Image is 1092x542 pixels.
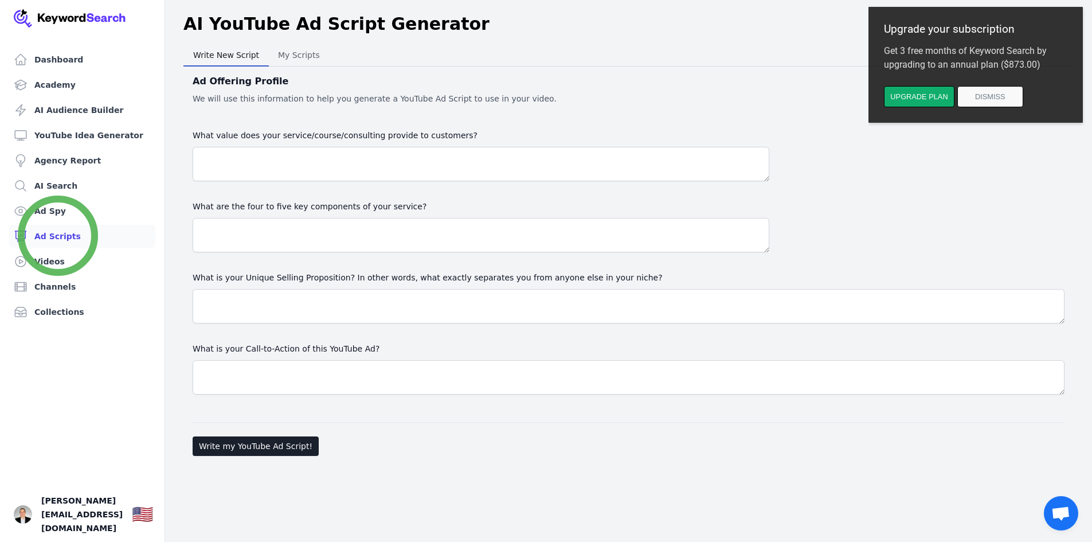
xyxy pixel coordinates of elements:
label: What is your Unique Selling Proposition? In other words, what exactly separates you from anyone e... [193,271,1064,284]
h2: Ad Offering Profile [193,73,1064,89]
div: Get 3 free months of Keyword Search by upgrading to an annual plan ($873.00) [15,44,199,72]
div: Open chat [1044,496,1078,531]
button: Write my YouTube Ad Script! [193,436,319,456]
label: What is your Call-to-Action of this YouTube Ad? [193,342,1064,356]
a: YouTube Idea Generator [9,124,155,147]
a: Dashboard [9,48,155,71]
a: Channels [9,275,155,298]
a: AI Search [9,174,155,197]
a: AI Audience Builder [9,99,155,122]
button: Open user button [14,505,32,524]
button: Upgrade plan [15,86,86,107]
label: What are the four to five key components of your service? [193,200,769,213]
h1: AI YouTube Ad Script Generator [183,14,490,34]
span: [PERSON_NAME][EMAIL_ADDRESS][DOMAIN_NAME] [41,494,123,535]
a: Agency Report [9,149,155,172]
label: What value does your service/course/consulting provide to customers? [193,128,769,142]
span: My Scripts [273,47,324,63]
img: Your Company [14,9,126,28]
button: 🇺🇸 [132,503,153,526]
a: Collections [9,301,155,323]
div: 🇺🇸 [132,504,153,525]
a: Videos [9,250,155,273]
span: Write New Script [189,47,264,63]
a: Ad Scripts [9,225,155,248]
div: Upgrade your subscription [15,22,199,36]
p: We will use this information to help you generate a YouTube Ad Script to use in your video. [193,92,1064,106]
a: Academy [9,73,155,96]
button: Dismiss [89,86,155,107]
a: Ad Spy [9,200,155,223]
img: Paul Benton [14,505,32,524]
